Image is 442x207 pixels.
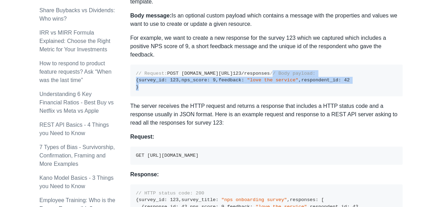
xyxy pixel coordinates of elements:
strong: Response: [130,171,159,177]
code: GET [URL][DOMAIN_NAME] [136,153,198,158]
a: How to respond to product feature requests? Ask “When was the last time” [39,60,111,83]
span: : [316,197,318,202]
span: : [216,197,218,202]
span: 123 [170,77,179,83]
span: 123 [170,197,179,202]
p: Is an optional custom payload which contains a message with the properties and values we want to ... [130,12,403,28]
a: Kano Model Basics - 3 Things you Need to Know [39,175,114,189]
a: Understanding 6 Key Financial Ratios - Best Buy vs Netflix vs Meta vs Apple [39,91,114,114]
span: , [179,197,181,202]
span: { [136,77,139,83]
span: // HTTP status code: 200 [136,191,204,196]
p: The server receives the HTTP request and returns a response that includes a HTTP status code and ... [130,102,403,127]
strong: Request: [130,134,154,140]
span: : [164,197,167,202]
a: IRR vs MIRR Formula Explained: Choose the Right Metric for Your Investments [39,30,110,52]
span: // Body payload: [270,71,316,76]
span: , [179,77,181,83]
span: : [241,77,244,83]
span: { [136,197,139,202]
span: "love the service" [247,77,298,83]
span: 42 [344,77,349,83]
span: 123 [233,71,241,76]
span: , [287,197,290,202]
a: 7 Types of Bias - Survivorship, Confirmation, Framing and More Examples [39,144,115,167]
span: , [298,77,301,83]
span: , [216,77,218,83]
a: REST API Basics - 4 Things you Need to Know [39,122,109,136]
a: Share Buybacks vs Dividends: Who wins? [39,7,115,22]
span: // Request: [136,71,167,76]
span: [ [321,197,324,202]
span: 9 [213,77,216,83]
span: : [338,77,341,83]
strong: Body message: [130,13,172,19]
p: For example, we want to create a new response for the survey 123 which we captured which includes... [130,34,403,59]
code: POST [DOMAIN_NAME][URL] /responses survey_id nps_score feedback respondent_id [136,71,350,90]
span: } [136,84,139,90]
span: "nps onboarding survey" [221,197,287,202]
span: : [207,77,210,83]
span: : [164,77,167,83]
